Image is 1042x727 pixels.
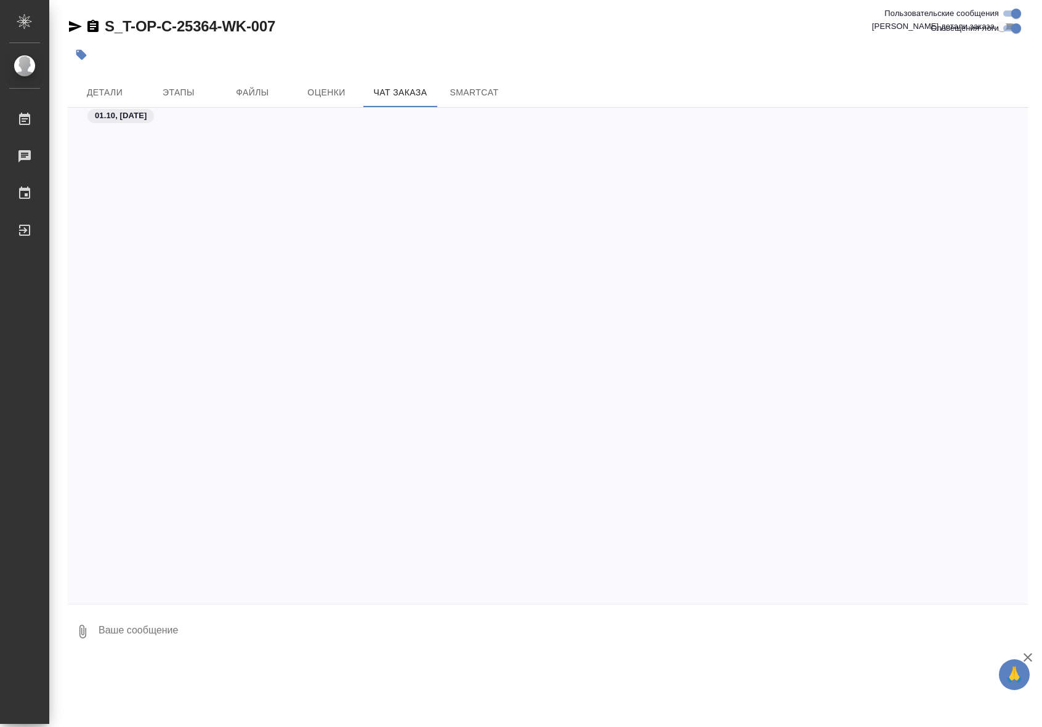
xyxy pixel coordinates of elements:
span: Пользовательские сообщения [884,7,999,20]
span: [PERSON_NAME] детали заказа [872,20,995,33]
span: Чат заказа [371,85,430,100]
button: Скопировать ссылку для ЯМессенджера [68,19,83,34]
span: Детали [75,85,134,100]
a: S_T-OP-C-25364-WK-007 [105,18,275,34]
span: SmartCat [445,85,504,100]
span: Файлы [223,85,282,100]
span: Этапы [149,85,208,100]
button: Добавить тэг [68,41,95,68]
span: Оповещения-логи [931,22,999,34]
span: 🙏 [1004,662,1025,688]
span: Оценки [297,85,356,100]
button: Скопировать ссылку [86,19,100,34]
button: 🙏 [999,659,1030,690]
p: 01.10, [DATE] [95,110,147,122]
